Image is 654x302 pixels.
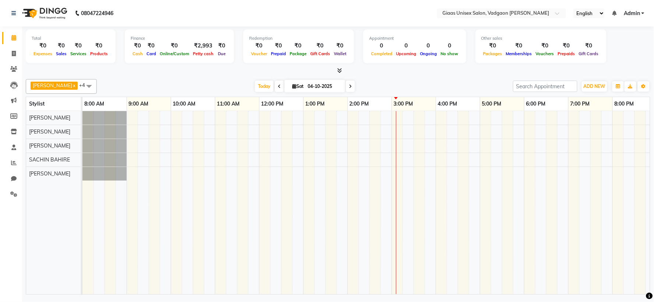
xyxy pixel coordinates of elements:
[418,42,439,50] div: 0
[54,42,68,50] div: ₹0
[259,99,286,109] a: 12:00 PM
[33,82,72,88] span: [PERSON_NAME]
[29,170,70,177] span: [PERSON_NAME]
[332,42,348,50] div: ₹0
[131,35,228,42] div: Finance
[369,35,460,42] div: Appointment
[534,51,556,56] span: Vouchers
[29,156,70,163] span: SACHIN BAHIRE
[439,42,460,50] div: 0
[32,35,110,42] div: Total
[524,99,548,109] a: 6:00 PM
[88,42,110,50] div: ₹0
[29,128,70,135] span: [PERSON_NAME]
[32,51,54,56] span: Expenses
[191,42,215,50] div: ₹2,993
[348,99,371,109] a: 2:00 PM
[72,82,75,88] a: x
[534,42,556,50] div: ₹0
[504,51,534,56] span: Memberships
[131,42,145,50] div: ₹0
[171,99,198,109] a: 10:00 AM
[504,42,534,50] div: ₹0
[158,51,191,56] span: Online/Custom
[81,3,113,24] b: 08047224946
[418,51,439,56] span: Ongoing
[216,51,227,56] span: Due
[29,142,70,149] span: [PERSON_NAME]
[392,99,415,109] a: 3:00 PM
[481,51,504,56] span: Packages
[249,42,269,50] div: ₹0
[394,42,418,50] div: 0
[131,51,145,56] span: Cash
[480,99,503,109] a: 5:00 PM
[513,81,577,92] input: Search Appointment
[369,51,394,56] span: Completed
[158,42,191,50] div: ₹0
[215,42,228,50] div: ₹0
[582,81,607,92] button: ADD NEW
[308,42,332,50] div: ₹0
[304,99,327,109] a: 1:00 PM
[29,114,70,121] span: [PERSON_NAME]
[308,51,332,56] span: Gift Cards
[481,42,504,50] div: ₹0
[290,84,305,89] span: Sat
[82,99,106,109] a: 8:00 AM
[19,3,69,24] img: logo
[145,42,158,50] div: ₹0
[255,81,273,92] span: Today
[249,51,269,56] span: Voucher
[394,51,418,56] span: Upcoming
[613,99,636,109] a: 8:00 PM
[29,100,45,107] span: Stylist
[624,10,640,17] span: Admin
[54,51,68,56] span: Sales
[68,42,88,50] div: ₹0
[305,81,342,92] input: 2025-10-04
[79,82,91,88] span: +4
[249,35,348,42] div: Redemption
[569,99,592,109] a: 7:00 PM
[369,42,394,50] div: 0
[215,99,242,109] a: 11:00 AM
[269,42,288,50] div: ₹0
[32,42,54,50] div: ₹0
[439,51,460,56] span: No show
[269,51,288,56] span: Prepaid
[584,84,605,89] span: ADD NEW
[436,99,459,109] a: 4:00 PM
[127,99,151,109] a: 9:00 AM
[88,51,110,56] span: Products
[556,51,577,56] span: Prepaids
[481,35,601,42] div: Other sales
[577,51,601,56] span: Gift Cards
[556,42,577,50] div: ₹0
[288,51,308,56] span: Package
[332,51,348,56] span: Wallet
[577,42,601,50] div: ₹0
[145,51,158,56] span: Card
[191,51,215,56] span: Petty cash
[288,42,308,50] div: ₹0
[68,51,88,56] span: Services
